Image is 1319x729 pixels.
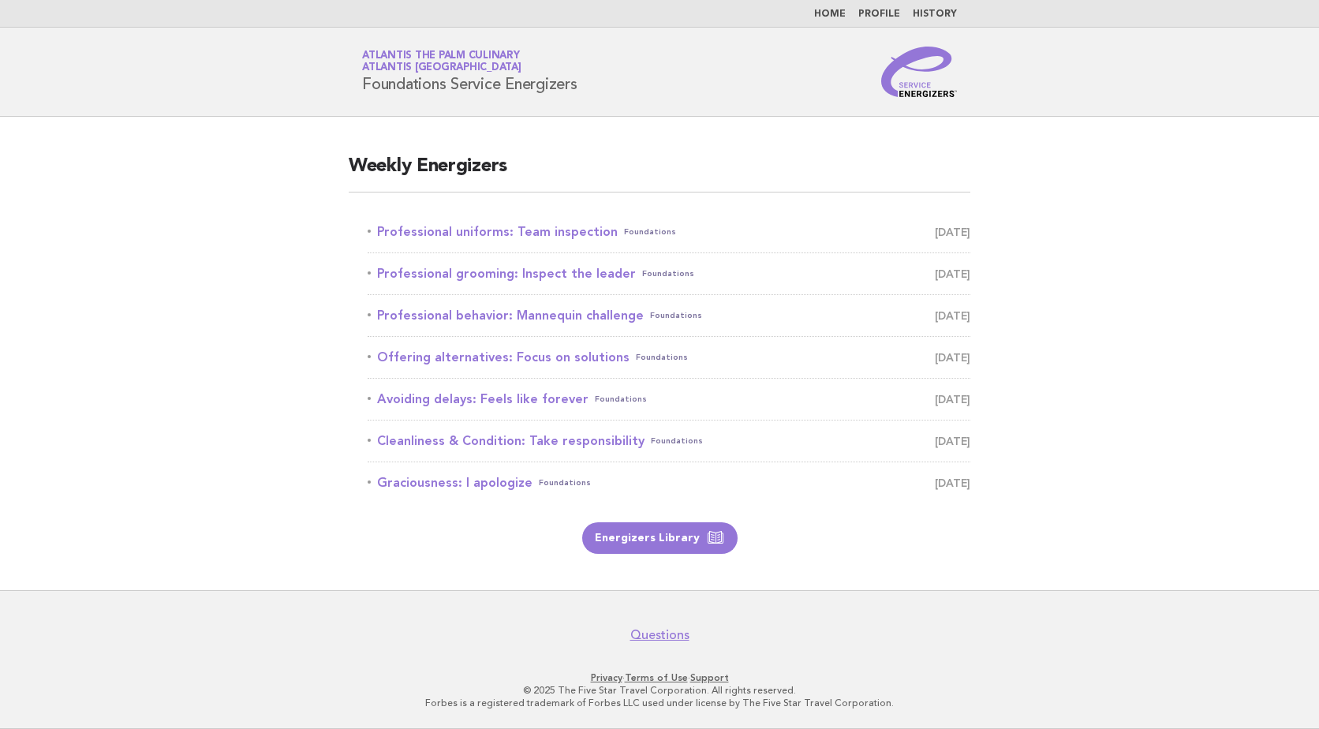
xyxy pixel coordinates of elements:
[651,430,703,452] span: Foundations
[650,305,702,327] span: Foundations
[177,684,1142,697] p: © 2025 The Five Star Travel Corporation. All rights reserved.
[177,671,1142,684] p: · ·
[349,154,970,193] h2: Weekly Energizers
[177,697,1142,709] p: Forbes is a registered trademark of Forbes LLC used under license by The Five Star Travel Corpora...
[539,472,591,494] span: Foundations
[625,672,688,683] a: Terms of Use
[582,522,738,554] a: Energizers Library
[368,472,970,494] a: Graciousness: I apologizeFoundations [DATE]
[368,221,970,243] a: Professional uniforms: Team inspectionFoundations [DATE]
[935,430,970,452] span: [DATE]
[690,672,729,683] a: Support
[368,430,970,452] a: Cleanliness & Condition: Take responsibilityFoundations [DATE]
[368,263,970,285] a: Professional grooming: Inspect the leaderFoundations [DATE]
[881,47,957,97] img: Service Energizers
[636,346,688,368] span: Foundations
[362,63,521,73] span: Atlantis [GEOGRAPHIC_DATA]
[935,388,970,410] span: [DATE]
[368,305,970,327] a: Professional behavior: Mannequin challengeFoundations [DATE]
[630,627,689,643] a: Questions
[935,221,970,243] span: [DATE]
[368,346,970,368] a: Offering alternatives: Focus on solutionsFoundations [DATE]
[935,305,970,327] span: [DATE]
[595,388,647,410] span: Foundations
[362,51,577,92] h1: Foundations Service Energizers
[591,672,622,683] a: Privacy
[814,9,846,19] a: Home
[624,221,676,243] span: Foundations
[362,50,521,73] a: Atlantis The Palm CulinaryAtlantis [GEOGRAPHIC_DATA]
[935,263,970,285] span: [DATE]
[935,346,970,368] span: [DATE]
[935,472,970,494] span: [DATE]
[858,9,900,19] a: Profile
[642,263,694,285] span: Foundations
[368,388,970,410] a: Avoiding delays: Feels like foreverFoundations [DATE]
[913,9,957,19] a: History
